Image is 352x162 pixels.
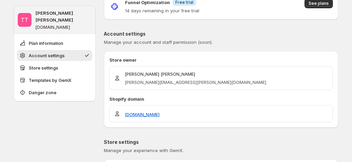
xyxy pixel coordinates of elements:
[18,13,31,27] span: Tanya Tanya
[309,1,329,6] span: See plans
[21,16,28,23] text: TT
[125,7,199,14] p: 14 days remaining in your free trial
[17,75,92,86] button: Templates by GemX
[125,79,266,86] p: [PERSON_NAME][EMAIL_ADDRESS][PERSON_NAME][DOMAIN_NAME]
[17,50,92,61] button: Account settings
[17,62,92,73] button: Store settings
[109,1,120,12] img: Funnel Optimization
[125,71,266,77] p: [PERSON_NAME] [PERSON_NAME]
[29,52,65,59] span: Account settings
[29,40,63,47] span: Plan information
[125,111,160,118] a: [DOMAIN_NAME]
[17,38,92,49] button: Plan information
[29,89,56,96] span: Danger zone
[17,87,92,98] button: Danger zone
[109,57,333,63] p: Store owner
[104,30,338,37] p: Account settings
[104,148,184,153] span: Manage your experience with GemX.
[36,10,92,23] p: [PERSON_NAME] [PERSON_NAME]
[104,139,338,146] p: Store settings
[29,64,58,71] span: Store settings
[109,96,333,102] p: Shopify domain
[36,25,70,30] p: [DOMAIN_NAME]
[104,39,213,45] span: Manage your account and staff permission (soon).
[29,77,71,84] span: Templates by GemX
